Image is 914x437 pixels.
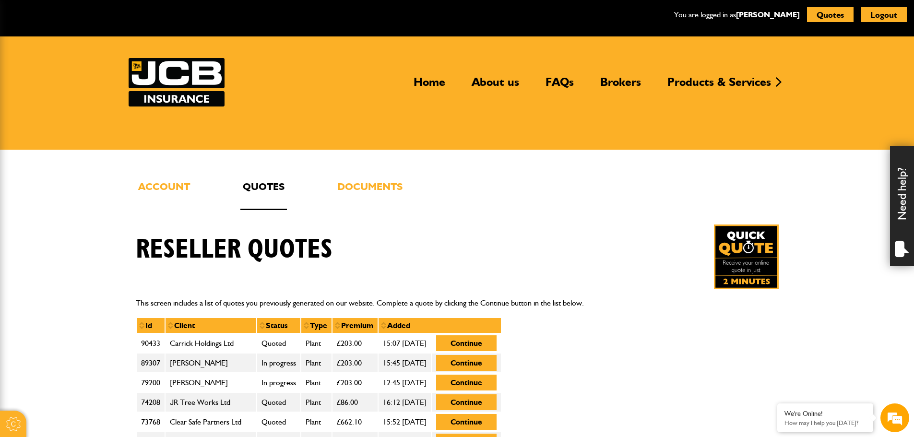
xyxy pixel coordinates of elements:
td: [PERSON_NAME] [165,353,257,373]
td: 12:45 [DATE] [378,373,431,392]
button: Logout [861,7,907,22]
th: Premium [332,318,378,334]
div: Need help? [890,146,914,266]
a: Home [406,75,452,97]
td: Plant [301,333,332,353]
td: 15:45 [DATE] [378,353,431,373]
h1: Reseller quotes [136,234,332,266]
td: £203.00 [332,373,378,392]
div: We're Online! [784,410,866,418]
td: Plant [301,412,332,432]
th: Id [136,318,165,334]
a: Get your insurance quote in just 2-minutes [714,224,779,289]
a: Account [136,178,192,210]
a: [PERSON_NAME] [736,10,800,19]
a: About us [464,75,526,97]
th: Added [378,318,501,334]
th: Type [301,318,332,334]
td: [PERSON_NAME] [165,373,257,392]
td: £203.00 [332,353,378,373]
button: Continue [436,394,497,410]
button: Continue [436,355,497,371]
th: Client [165,318,257,334]
td: Quoted [257,333,301,353]
button: Quotes [807,7,854,22]
a: JCB Insurance Services [129,58,225,106]
th: Status [257,318,301,334]
td: In progress [257,353,301,373]
a: Brokers [593,75,648,97]
td: Quoted [257,412,301,432]
td: 74208 [136,392,165,412]
button: Continue [436,414,497,430]
td: £662.10 [332,412,378,432]
td: 90433 [136,333,165,353]
a: Products & Services [660,75,778,97]
img: JCB Insurance Services logo [129,58,225,106]
td: 79200 [136,373,165,392]
td: Plant [301,353,332,373]
td: £86.00 [332,392,378,412]
a: Quotes [240,178,287,210]
p: You are logged in as [674,9,800,21]
td: £203.00 [332,333,378,353]
td: JR Tree Works Ltd [165,392,257,412]
a: FAQs [538,75,581,97]
td: Clear Safe Partners Ltd [165,412,257,432]
td: 16:12 [DATE] [378,392,431,412]
td: Plant [301,392,332,412]
p: This screen includes a list of quotes you previously generated on our website. Complete a quote b... [136,297,779,309]
td: 89307 [136,353,165,373]
td: Quoted [257,392,301,412]
button: Continue [436,375,497,390]
td: 15:52 [DATE] [378,412,431,432]
td: Carrick Holdings Ltd [165,333,257,353]
td: In progress [257,373,301,392]
td: 73768 [136,412,165,432]
button: Continue [436,335,497,351]
a: Documents [335,178,405,210]
td: 15:07 [DATE] [378,333,431,353]
img: Quick Quote [714,224,779,289]
td: Plant [301,373,332,392]
p: How may I help you today? [784,419,866,426]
